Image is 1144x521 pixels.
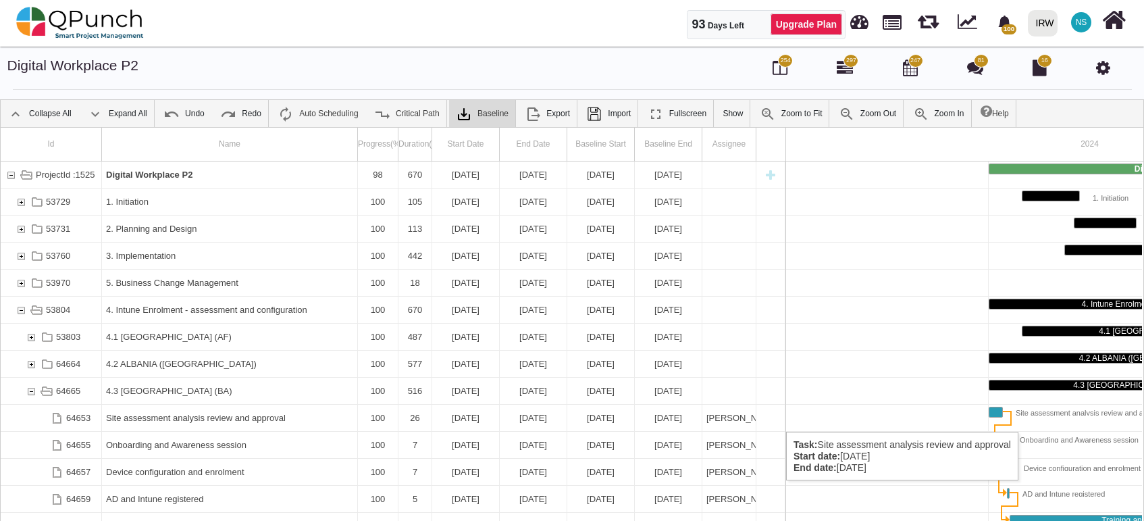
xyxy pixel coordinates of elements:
div: [DATE] [504,378,563,404]
img: save.4d96896.png [586,106,602,122]
div: 13-06-2024 [635,189,702,215]
div: 64664 [56,351,80,377]
div: [PERSON_NAME] [706,405,752,431]
div: 01-03-2024 [567,324,635,350]
div: [DATE] [639,324,698,350]
div: [DATE] [504,216,563,242]
span: 81 [978,56,985,66]
div: 53760 [46,243,70,269]
div: Task: 4.1 AFGHANISTAN (AF) Start date: 01-03-2024 End date: 30-06-2025 [1,324,785,351]
div: 5. Business Change Management [102,270,358,296]
div: 03-02-2024 [432,486,500,512]
div: 100 [358,243,398,269]
a: Undo [157,100,211,127]
div: [DATE] [571,270,630,296]
div: [DATE] [436,189,495,215]
div: [DATE] [639,270,698,296]
div: 4.1 AFGHANISTAN (AF) [102,324,358,350]
div: 01-08-2025 [500,243,567,269]
img: ic_zoom_to_fit_24.130db0b.png [760,106,776,122]
div: 100 [362,216,394,242]
a: bell fill100 [989,1,1022,43]
div: 53731 [46,216,70,242]
div: 26 [402,405,427,431]
i: Punch Discussion [967,59,983,76]
div: [DATE] [504,189,563,215]
div: 29-09-2024 [635,216,702,242]
div: [DATE] [504,324,563,350]
div: Task: 3. Implementation Start date: 17-05-2024 End date: 01-08-2025 [1,243,785,270]
div: 18 [398,270,432,296]
div: 01-01-2024 [432,405,500,431]
div: 64665 [1,378,102,404]
div: [DATE] [504,351,563,377]
div: 09-02-2024 [500,459,567,485]
div: 670 [402,162,427,188]
div: 17-05-2024 [432,243,500,269]
div: [DATE] [436,432,495,458]
div: 670 [398,297,432,323]
a: Fullscreen [641,100,713,127]
div: 442 [398,243,432,269]
div: [DATE] [436,270,495,296]
div: 27-01-2024 [567,432,635,458]
div: Baseline Start [567,128,635,161]
img: ic_export_24.4e1404f.png [525,106,541,122]
div: [DATE] [639,243,698,269]
div: 100 [358,216,398,242]
div: End Date [500,128,567,161]
div: 1. Initiation [1079,191,1128,201]
div: 7 [402,432,427,458]
div: 28-11-2024 [500,270,567,296]
a: Zoom to Fit [753,100,829,127]
div: 100 [362,459,394,485]
div: [DATE] [436,162,495,188]
div: 100 [358,486,398,512]
div: [DATE] [504,405,563,431]
div: 64665 [56,378,80,404]
div: 64655 [66,432,90,458]
div: 26-11-2024 [635,243,702,269]
div: 64659 [1,486,102,512]
div: [DATE] [571,459,630,485]
a: Auto Scheduling [271,100,365,127]
span: 297 [846,56,856,66]
img: ic_critical_path_24.b7f2986.png [374,106,390,122]
div: 516 [402,378,427,404]
div: 06-02-2024 [635,486,702,512]
div: 7 [398,432,432,458]
div: [DATE] [504,243,563,269]
div: 577 [398,351,432,377]
div: Task: 1. Initiation Start date: 01-03-2024 End date: 13-06-2024 [1022,191,1080,201]
div: 03-06-2024 [567,216,635,242]
div: 53731 [1,216,102,242]
div: [DATE] [571,162,630,188]
div: 100 [358,351,398,377]
img: ic_redo_24.f94b082.png [220,106,236,122]
div: Task: 2. Planning and Design Start date: 03-06-2024 End date: 23-09-2024 [1074,218,1137,228]
div: 2. Planning and Design [106,216,353,242]
div: 01-01-2024 [432,162,500,188]
svg: bell fill [997,16,1012,30]
div: 100 [362,324,394,350]
div: 64657 [1,459,102,485]
div: New task [760,162,781,188]
div: Name [102,128,358,161]
div: 4.2 ALBANIA (AL) [102,351,358,377]
a: Collapse All [1,100,78,127]
img: qpunch-sp.fa6292f.png [16,3,144,43]
div: 53970 [46,270,70,296]
div: 01-03-2024 [432,189,500,215]
div: [DATE] [571,405,630,431]
div: [DATE] [436,297,495,323]
div: 100 [358,270,398,296]
span: Days Left [708,21,744,30]
div: 30-07-2025 [500,351,567,377]
div: 105 [398,189,432,215]
div: 26-01-2024 [500,405,567,431]
div: Site assessment analysis review and approval [DATE] [DATE] [786,432,1018,480]
div: 670 [398,162,432,188]
div: 11-11-2024 [432,270,500,296]
div: [DATE] [571,243,630,269]
div: 03-02-2024 [567,459,635,485]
